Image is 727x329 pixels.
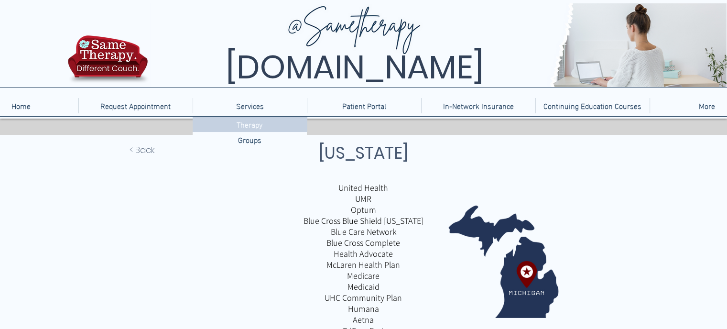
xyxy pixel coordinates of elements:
[421,98,535,113] a: In-Network Insurance
[193,98,307,113] div: Services
[535,98,650,113] a: Continuing Education Courses
[252,248,475,259] p: Health Advocate
[252,215,475,226] p: Blue Cross Blue Shield [US_STATE]
[307,98,421,113] a: Patient Portal
[252,270,475,281] p: Medicare
[252,314,475,325] p: Aetna
[539,98,646,113] p: Continuing Education Courses
[65,34,151,90] img: TBH.US
[233,117,266,132] p: Therapy
[130,140,193,159] a: < Back
[694,98,720,113] p: More
[78,98,193,113] a: Request Appointment
[234,132,265,147] p: Groups
[7,98,35,113] p: Home
[96,98,175,113] p: Request Appointment
[130,143,154,156] span: < Back
[252,226,475,237] p: Blue Care Network
[252,237,475,248] p: Blue Cross Complete
[252,303,475,314] p: Humana
[231,98,269,113] p: Services
[252,204,475,215] p: Optum
[252,292,475,303] p: UHC Community Plan
[252,259,475,270] p: McLaren Health Plan
[150,3,727,87] img: Same Therapy, Different Couch. TelebehavioralHealth.US
[226,44,484,90] span: [DOMAIN_NAME]
[193,132,307,147] a: Groups
[448,205,561,318] img: California
[252,281,475,292] p: Medicaid
[438,98,519,113] p: In-Network Insurance
[193,117,307,132] a: Therapy
[252,193,475,204] p: UMR
[256,140,471,165] h1: [US_STATE]
[337,98,391,113] p: Patient Portal
[252,182,475,193] p: United Health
